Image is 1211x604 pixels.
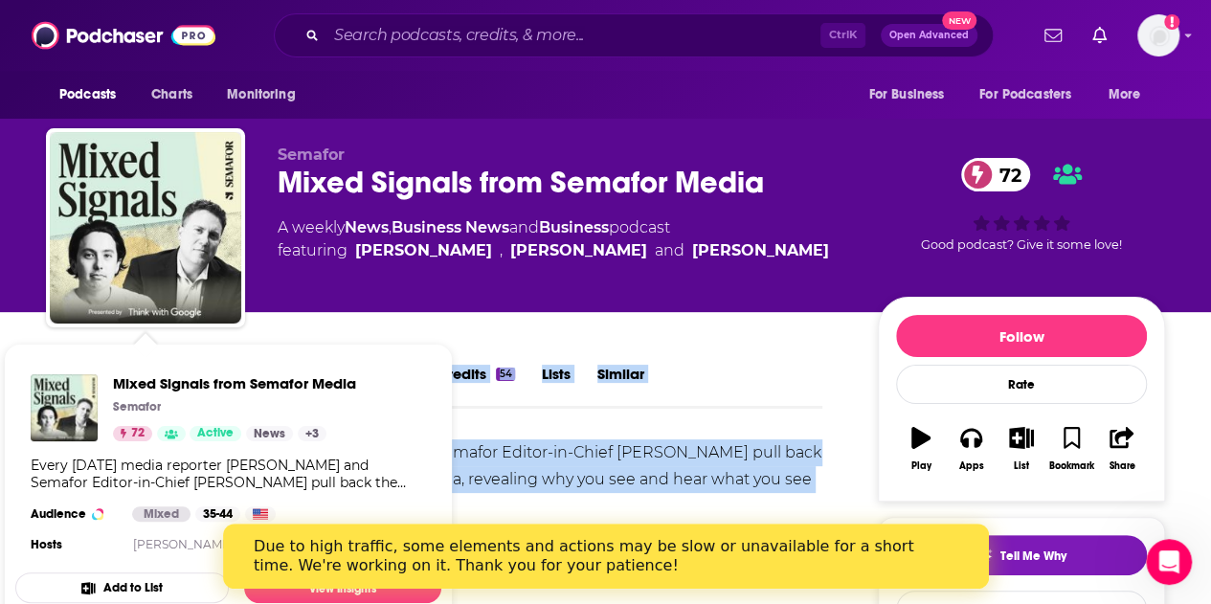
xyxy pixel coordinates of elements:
[878,145,1165,264] div: 72Good podcast? Give it some love!
[896,315,1147,357] button: Follow
[500,239,503,262] span: ,
[980,158,1031,191] span: 72
[1109,460,1134,472] div: Share
[437,365,514,409] a: Credits54
[46,77,141,113] button: open menu
[959,460,984,472] div: Apps
[113,374,356,392] a: Mixed Signals from Semafor Media
[246,426,293,441] a: News
[389,218,392,236] span: ,
[1097,414,1147,483] button: Share
[1164,14,1179,30] svg: Add a profile image
[195,506,240,522] div: 35-44
[223,524,989,589] iframe: Intercom live chat banner
[1014,460,1029,472] div: List
[1049,460,1094,472] div: Bookmark
[1037,19,1069,52] a: Show notifications dropdown
[692,239,829,262] a: Nayeema Raza
[278,216,829,262] div: A weekly podcast
[278,145,345,164] span: Semafor
[190,426,241,441] a: Active
[967,77,1099,113] button: open menu
[227,81,295,108] span: Monitoring
[1137,14,1179,56] img: User Profile
[1095,77,1165,113] button: open menu
[896,365,1147,404] div: Rate
[1046,414,1096,483] button: Bookmark
[278,239,829,262] span: featuring
[139,77,204,113] a: Charts
[298,426,326,441] a: +3
[31,374,98,441] img: Mixed Signals from Semafor Media
[1000,548,1066,564] span: Tell Me Why
[820,23,865,48] span: Ctrl K
[345,218,389,236] a: News
[997,414,1046,483] button: List
[274,13,994,57] div: Search podcasts, credits, & more...
[881,24,977,47] button: Open AdvancedNew
[31,537,62,552] h4: Hosts
[889,31,969,40] span: Open Advanced
[15,572,229,603] button: Add to List
[132,506,191,522] div: Mixed
[197,424,234,443] span: Active
[896,414,946,483] button: Play
[539,218,609,236] a: Business
[1085,19,1114,52] a: Show notifications dropdown
[855,77,968,113] button: open menu
[1137,14,1179,56] button: Show profile menu
[50,132,241,324] img: Mixed Signals from Semafor Media
[655,239,684,262] span: and
[131,424,145,443] span: 72
[59,81,116,108] span: Podcasts
[942,11,976,30] span: New
[597,365,644,409] a: Similar
[113,399,161,414] p: Semafor
[911,460,931,472] div: Play
[151,81,192,108] span: Charts
[896,535,1147,575] button: tell me why sparkleTell Me Why
[542,365,571,409] a: Lists
[946,414,996,483] button: Apps
[213,77,320,113] button: open menu
[355,239,492,262] a: Ben Smith
[31,506,117,522] h3: Audience
[392,218,509,236] a: Business News
[1137,14,1179,56] span: Logged in as tessvanden
[133,537,236,551] a: [PERSON_NAME],
[979,81,1071,108] span: For Podcasters
[961,158,1031,191] a: 72
[509,218,539,236] span: and
[510,239,647,262] a: Max Tani
[31,457,426,491] div: Every [DATE] media reporter [PERSON_NAME] and Semafor Editor-in-Chief [PERSON_NAME] pull back the...
[113,426,152,441] a: 72
[32,17,215,54] img: Podchaser - Follow, Share and Rate Podcasts
[496,368,514,381] div: 54
[1109,81,1141,108] span: More
[1146,539,1192,585] iframe: Intercom live chat
[921,237,1122,252] span: Good podcast? Give it some love!
[326,20,820,51] input: Search podcasts, credits, & more...
[868,81,944,108] span: For Business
